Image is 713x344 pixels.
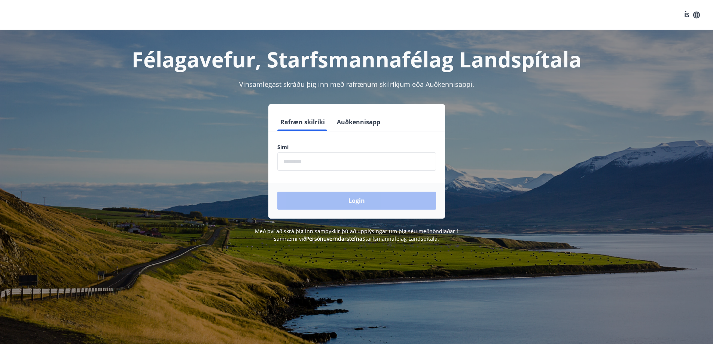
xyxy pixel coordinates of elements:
span: Með því að skrá þig inn samþykkir þú að upplýsingar um þig séu meðhöndlaðar í samræmi við Starfsm... [255,228,458,242]
h1: Félagavefur, Starfsmannafélag Landspítala [96,45,617,73]
a: Persónuverndarstefna [306,235,362,242]
button: Rafræn skilríki [277,113,328,131]
label: Sími [277,143,436,151]
button: Auðkennisapp [334,113,383,131]
span: Vinsamlegast skráðu þig inn með rafrænum skilríkjum eða Auðkennisappi. [239,80,474,89]
button: ÍS [680,8,704,22]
